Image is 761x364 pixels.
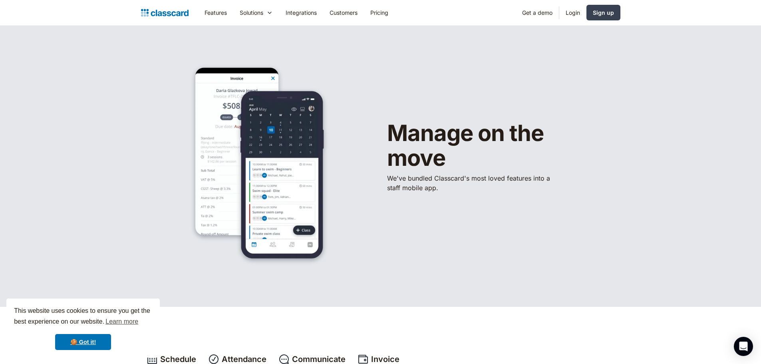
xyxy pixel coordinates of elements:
[141,7,189,18] a: home
[387,173,555,193] p: We've bundled ​Classcard's most loved features into a staff mobile app.
[516,4,559,22] a: Get a demo
[6,298,160,358] div: cookieconsent
[323,4,364,22] a: Customers
[14,306,152,328] span: This website uses cookies to ensure you get the best experience on our website.
[387,121,595,170] h1: Manage on the move
[734,337,753,356] div: Open Intercom Messenger
[559,4,586,22] a: Login
[364,4,395,22] a: Pricing
[104,316,139,328] a: learn more about cookies
[55,334,111,350] a: dismiss cookie message
[198,4,233,22] a: Features
[586,5,620,20] a: Sign up
[233,4,279,22] div: Solutions
[593,8,614,17] div: Sign up
[240,8,263,17] div: Solutions
[279,4,323,22] a: Integrations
